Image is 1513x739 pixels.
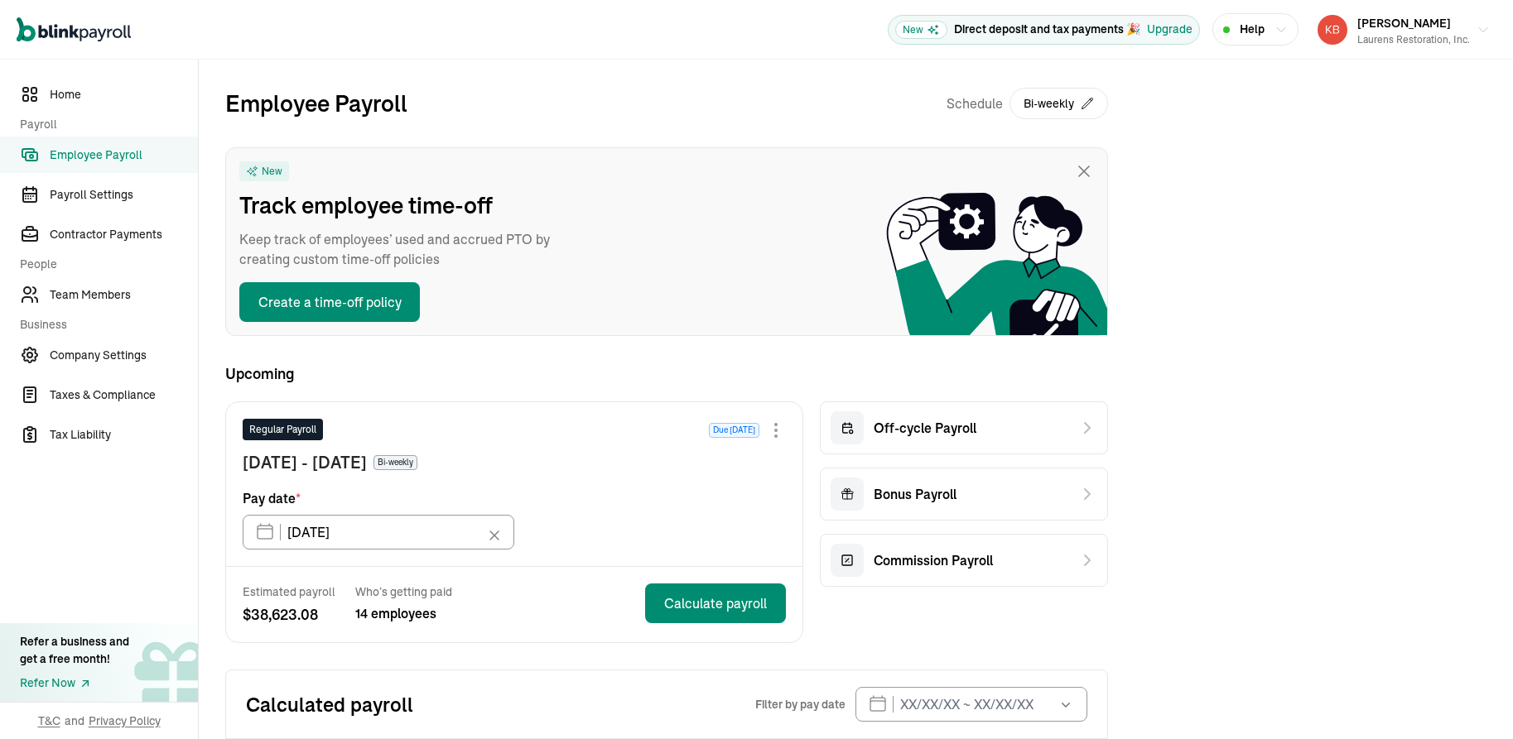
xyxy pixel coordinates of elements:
span: Track employee time-off [239,188,571,223]
div: Refer a business and get a free month! [20,633,129,668]
span: New [262,165,282,178]
span: Tax Liability [50,426,198,444]
span: Pay date [243,488,301,508]
span: Team Members [50,286,198,304]
button: Create a time-off policy [239,282,420,322]
span: $ 38,623.08 [243,603,335,626]
span: T&C [38,713,60,729]
span: Company Settings [50,347,198,364]
span: Bi-weekly [373,455,417,470]
span: Payroll [20,116,188,133]
span: Due [DATE] [709,423,759,438]
span: Home [50,86,198,103]
span: 14 employees [355,603,452,623]
span: Payroll Settings [50,186,198,204]
span: Bonus Payroll [874,484,956,504]
span: Off-cycle Payroll [874,418,976,438]
button: Calculate payroll [645,583,786,623]
h2: Employee Payroll [225,86,407,121]
div: Laurens Restoration, Inc. [1357,32,1470,47]
span: Privacy Policy [89,713,161,729]
span: Business [20,316,188,334]
span: [PERSON_NAME] [1357,16,1451,31]
p: Direct deposit and tax payments 🎉 [954,21,1140,38]
span: Help [1240,21,1265,38]
iframe: Chat Widget [1237,560,1513,739]
span: Estimated payroll [243,583,335,600]
button: Upgrade [1147,21,1193,38]
h2: Calculated payroll [246,691,755,717]
span: Taxes & Compliance [50,386,198,404]
a: Refer Now [20,674,129,692]
button: Bi-weekly [1009,88,1108,119]
span: People [20,256,188,273]
span: Who’s getting paid [355,583,452,600]
span: Regular Payroll [249,422,316,437]
span: New [895,21,947,39]
button: Help [1212,13,1299,46]
input: XX/XX/XX [243,515,514,549]
span: Contractor Payments [50,226,198,243]
input: XX/XX/XX ~ XX/XX/XX [855,687,1087,722]
div: Schedule [947,86,1108,121]
span: Filter by pay date [755,696,846,713]
span: Upcoming [225,362,1108,385]
span: Commission Payroll [874,550,993,570]
span: [DATE] - [DATE] [243,450,367,475]
nav: Global [17,6,131,54]
span: Keep track of employees’ used and accrued PTO by creating custom time-off policies [239,229,571,269]
button: [PERSON_NAME]Laurens Restoration, Inc. [1311,9,1496,50]
span: Employee Payroll [50,146,198,164]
